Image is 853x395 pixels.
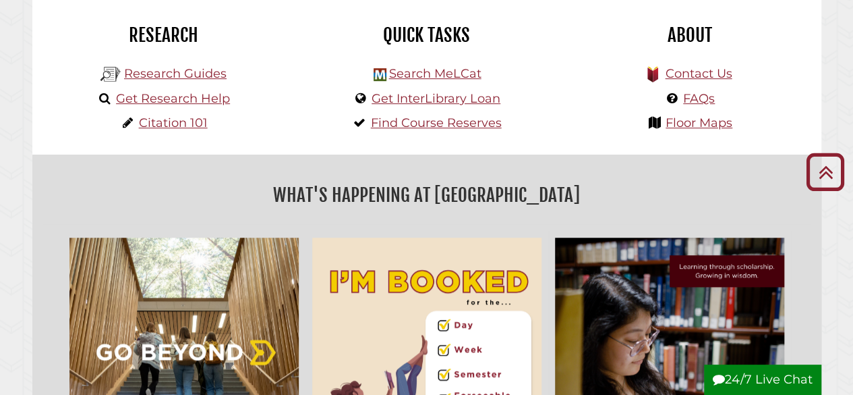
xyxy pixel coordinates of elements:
img: Hekman Library Logo [374,68,386,81]
a: Find Course Reserves [371,115,502,130]
a: Search MeLCat [388,66,481,81]
a: Research Guides [124,66,227,81]
a: Get Research Help [116,91,230,106]
a: Citation 101 [139,115,208,130]
h2: What's Happening at [GEOGRAPHIC_DATA] [42,180,811,211]
a: Floor Maps [666,115,732,130]
img: Hekman Library Logo [100,64,121,84]
h2: About [568,24,811,47]
h2: Research [42,24,285,47]
a: Back to Top [801,161,850,183]
a: Get InterLibrary Loan [372,91,500,106]
a: Contact Us [665,66,732,81]
h2: Quick Tasks [305,24,548,47]
a: FAQs [683,91,715,106]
